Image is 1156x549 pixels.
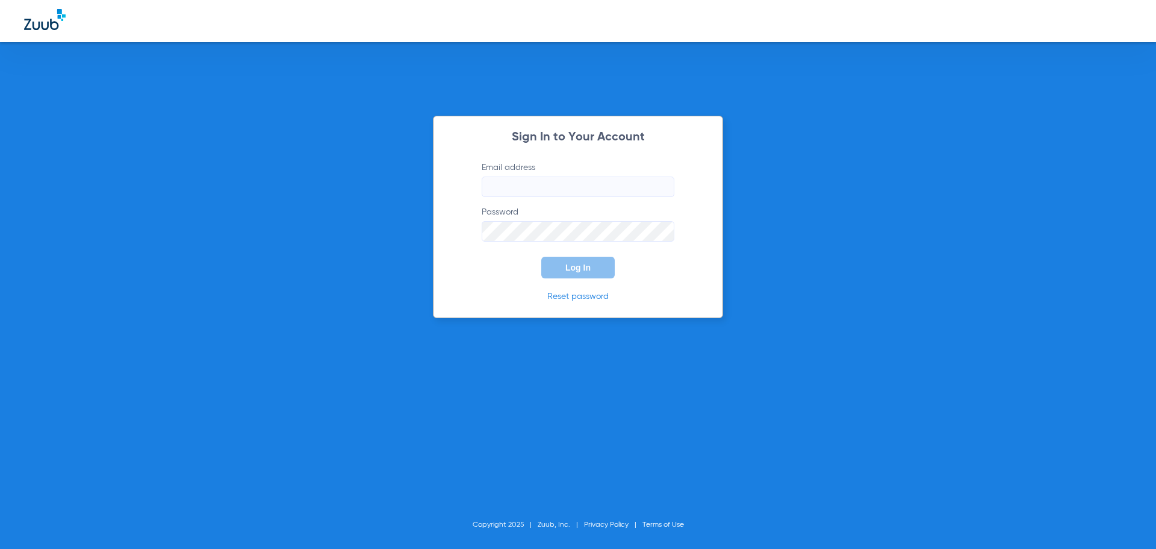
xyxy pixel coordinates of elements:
button: Log In [541,257,615,278]
li: Zuub, Inc. [538,519,584,531]
label: Email address [482,162,674,197]
a: Reset password [547,292,609,301]
label: Password [482,206,674,242]
input: Email address [482,177,674,197]
li: Copyright 2025 [473,519,538,531]
a: Privacy Policy [584,521,629,529]
input: Password [482,221,674,242]
span: Log In [565,263,591,272]
img: Zuub Logo [24,9,66,30]
h2: Sign In to Your Account [464,131,692,143]
a: Terms of Use [642,521,684,529]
